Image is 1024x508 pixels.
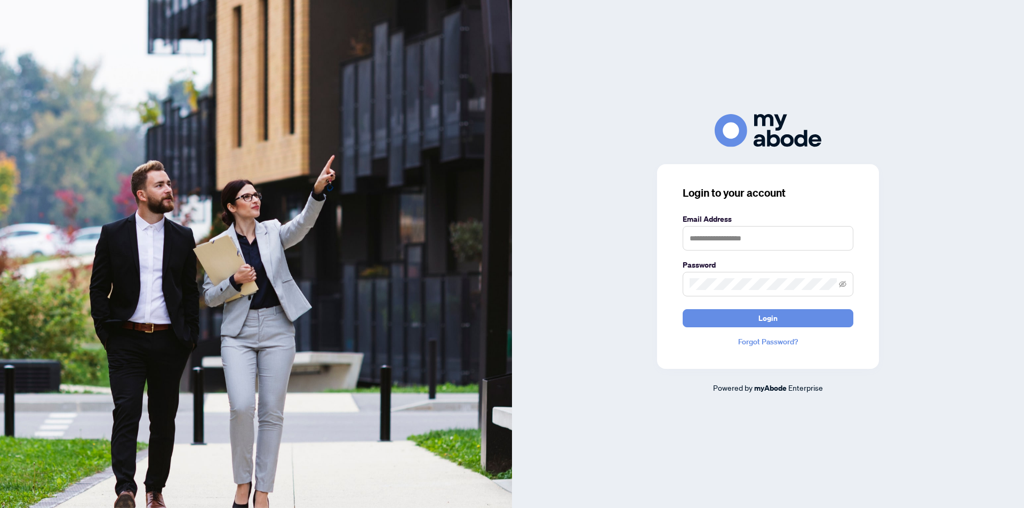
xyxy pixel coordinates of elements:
label: Password [683,259,853,271]
h3: Login to your account [683,186,853,200]
a: Forgot Password? [683,336,853,348]
span: Powered by [713,383,753,392]
a: myAbode [754,382,787,394]
label: Email Address [683,213,853,225]
img: ma-logo [715,114,821,147]
button: Login [683,309,853,327]
span: eye-invisible [839,280,846,288]
span: Login [758,310,778,327]
span: Enterprise [788,383,823,392]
